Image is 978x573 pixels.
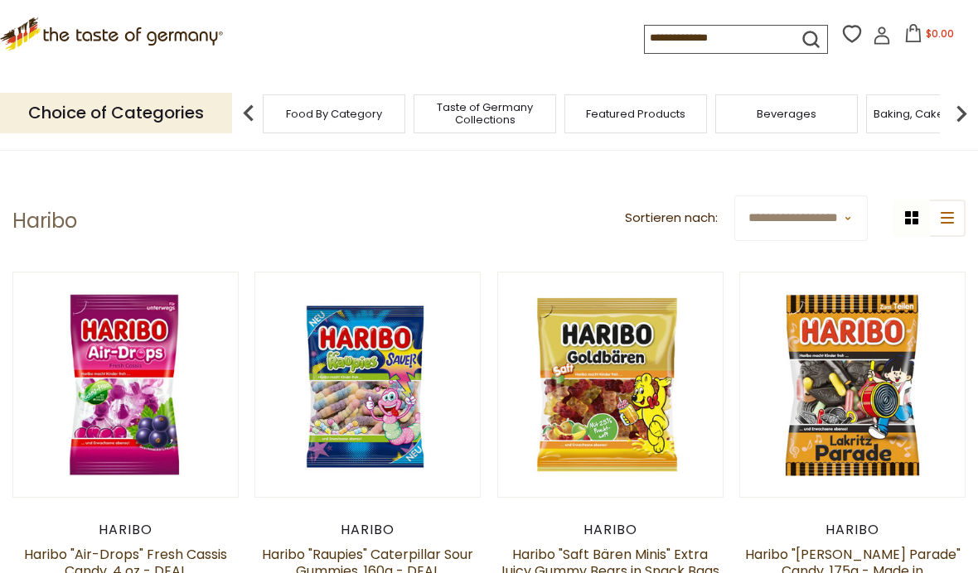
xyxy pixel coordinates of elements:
[894,24,965,49] button: $0.00
[419,101,551,126] a: Taste of Germany Collections
[497,522,724,538] div: Haribo
[625,208,718,229] label: Sortieren nach:
[12,209,77,234] h1: Haribo
[926,26,954,41] span: $0.00
[12,522,239,538] div: Haribo
[13,272,238,497] img: Haribo Air Drops Fresh Cassis
[586,108,685,120] a: Featured Products
[739,522,966,538] div: Haribo
[255,272,480,497] img: Haribo Raupies Sauer
[254,522,481,538] div: Haribo
[945,97,978,130] img: next arrow
[286,108,382,120] a: Food By Category
[232,97,265,130] img: previous arrow
[740,272,965,497] img: Haribo Lakritz Parade
[498,272,723,497] img: Haribo Saft Baren Extra Juicy
[757,108,816,120] a: Beverages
